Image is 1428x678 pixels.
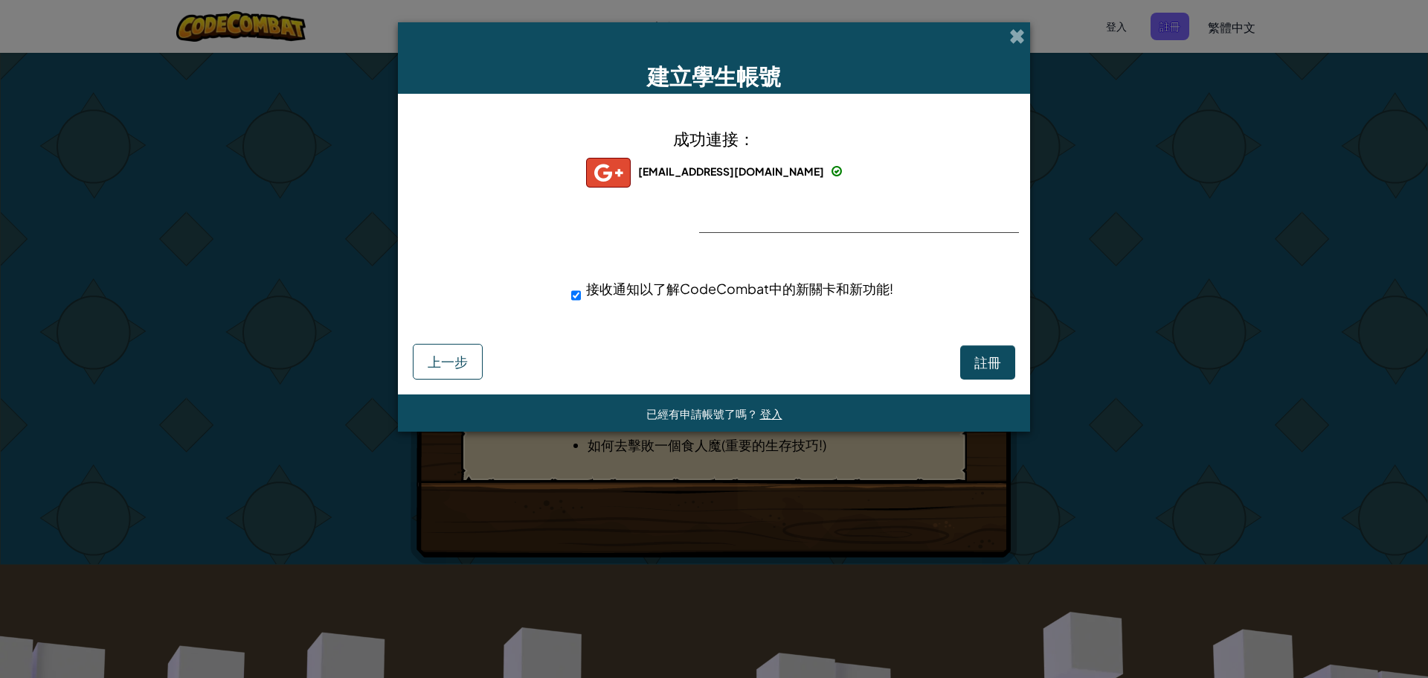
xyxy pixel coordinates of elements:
[974,354,1001,371] span: 註冊
[586,280,893,297] span: 接收通知以了解CodeCombat中的新關卡和新功能!
[646,406,760,420] span: 已經有申請帳號了嗎？
[673,128,755,149] span: 成功連接：
[586,158,631,188] img: gplus_small.png
[571,281,581,310] input: 接收通知以了解CodeCombat中的新關卡和新功能!
[428,353,468,370] span: 上一步
[960,345,1015,380] button: 註冊
[413,344,483,380] button: 上一步
[647,62,781,90] span: 建立學生帳號
[638,164,824,178] span: [EMAIL_ADDRESS][DOMAIN_NAME]
[760,406,782,420] a: 登入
